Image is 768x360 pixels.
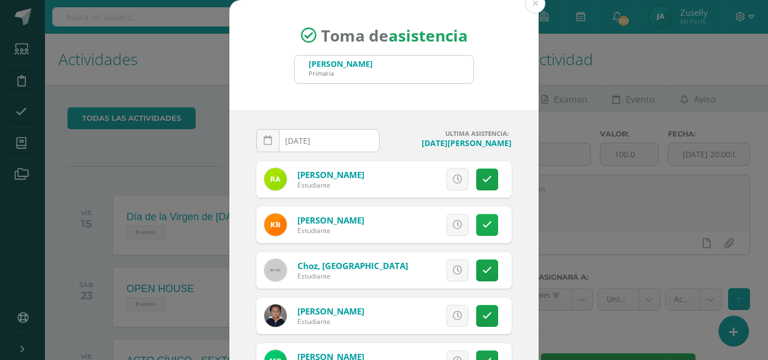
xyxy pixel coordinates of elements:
div: [PERSON_NAME] [309,58,373,69]
span: Excusa [393,306,424,326]
strong: asistencia [388,25,468,46]
img: d3584b754504a978603331f8e582a129.png [264,168,287,190]
input: Fecha de Inasistencia [257,130,379,152]
h4: [DATE][PERSON_NAME] [388,138,512,148]
img: c92c41e6efde3ce073f49b9ba56979f2.png [264,304,287,327]
div: Estudiante [297,271,408,281]
div: Estudiante [297,226,364,235]
div: Estudiante [297,317,364,326]
span: Excusa [393,215,424,235]
a: [PERSON_NAME] [297,306,364,317]
a: [PERSON_NAME] [297,215,364,226]
span: Excusa [393,260,424,281]
img: 66e7d9a90c4796d51d491373d72d0ac6.png [264,213,287,236]
div: Primaria [309,69,373,78]
a: [PERSON_NAME] [297,169,364,180]
div: Estudiante [297,180,364,190]
span: Toma de [321,25,468,46]
img: 60x60 [264,259,287,281]
h4: ULTIMA ASISTENCIA: [388,129,512,138]
input: Busca un grado o sección aquí... [295,56,473,83]
a: Choz, [GEOGRAPHIC_DATA] [297,260,408,271]
span: Excusa [393,169,424,190]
